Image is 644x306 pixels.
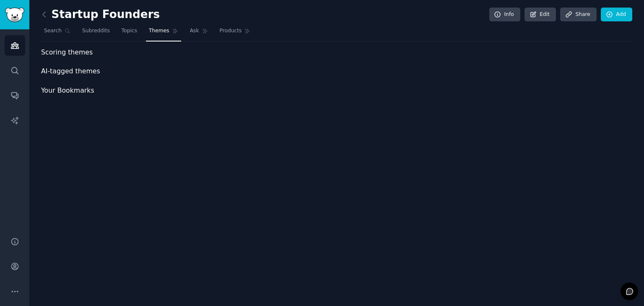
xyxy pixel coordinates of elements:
[41,47,93,58] span: Scoring themes
[41,8,160,21] h2: Startup Founders
[122,27,137,35] span: Topics
[41,66,100,77] span: AI-tagged themes
[146,24,181,41] a: Themes
[5,8,24,22] img: GummySearch logo
[82,27,110,35] span: Subreddits
[220,27,242,35] span: Products
[217,24,254,41] a: Products
[44,27,62,35] span: Search
[149,27,169,35] span: Themes
[489,8,520,22] a: Info
[41,86,94,96] span: Your Bookmarks
[187,24,211,41] a: Ask
[525,8,556,22] a: Edit
[41,24,73,41] a: Search
[190,27,199,35] span: Ask
[560,8,596,22] a: Share
[601,8,632,22] a: Add
[79,24,113,41] a: Subreddits
[119,24,140,41] a: Topics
